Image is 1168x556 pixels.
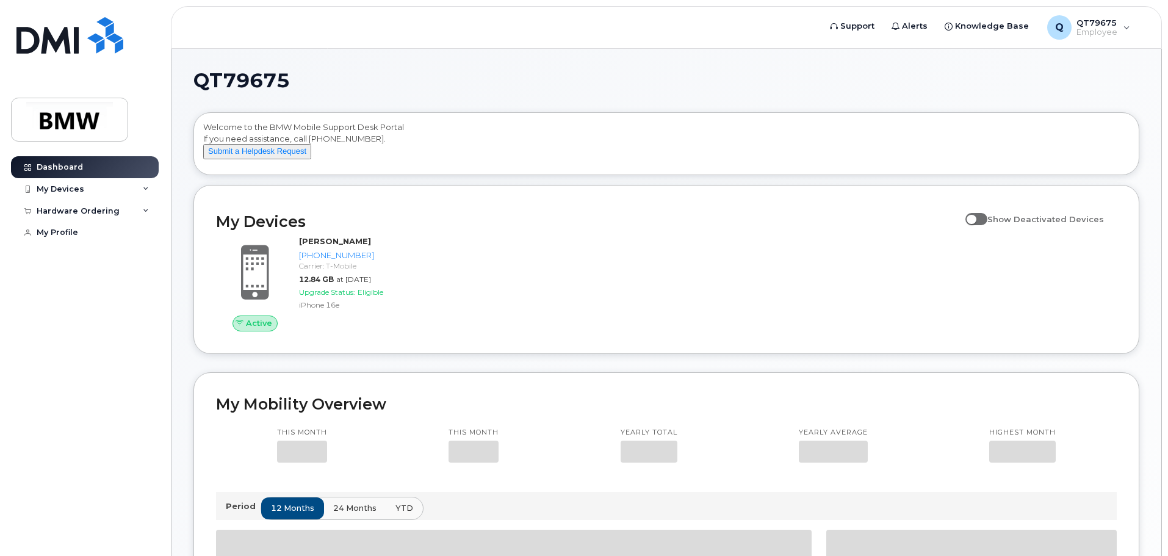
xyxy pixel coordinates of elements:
span: YTD [395,502,413,514]
p: Highest month [989,428,1056,438]
h2: My Devices [216,212,959,231]
p: Yearly total [621,428,677,438]
div: Welcome to the BMW Mobile Support Desk Portal If you need assistance, call [PHONE_NUMBER]. [203,121,1130,170]
p: Yearly average [799,428,868,438]
span: QT79675 [193,71,290,90]
span: at [DATE] [336,275,371,284]
button: Submit a Helpdesk Request [203,144,311,159]
p: This month [449,428,499,438]
div: Carrier: T-Mobile [299,261,425,271]
input: Show Deactivated Devices [965,208,975,217]
span: Upgrade Status: [299,287,355,297]
a: Active[PERSON_NAME][PHONE_NUMBER]Carrier: T-Mobile12.84 GBat [DATE]Upgrade Status:EligibleiPhone 16e [216,236,430,331]
span: Show Deactivated Devices [987,214,1104,224]
span: Active [246,317,272,329]
span: Eligible [358,287,383,297]
p: This month [277,428,327,438]
p: Period [226,500,261,512]
h2: My Mobility Overview [216,395,1117,413]
span: 12.84 GB [299,275,334,284]
div: iPhone 16e [299,300,425,310]
div: [PHONE_NUMBER] [299,250,425,261]
strong: [PERSON_NAME] [299,236,371,246]
a: Submit a Helpdesk Request [203,146,311,156]
span: 24 months [333,502,377,514]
